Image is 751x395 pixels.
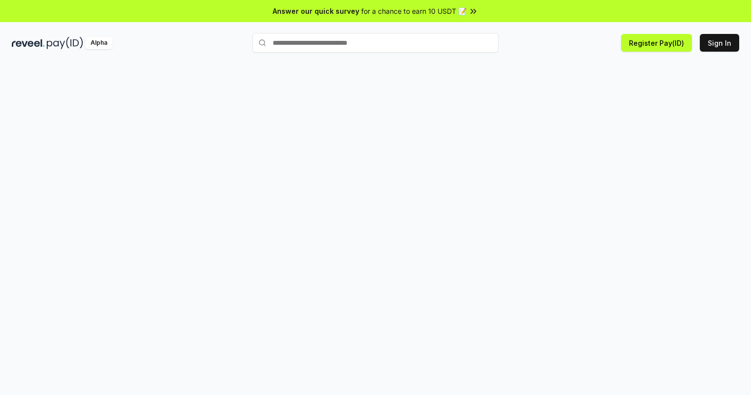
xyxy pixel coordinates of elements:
[361,6,467,16] span: for a chance to earn 10 USDT 📝
[47,37,83,49] img: pay_id
[273,6,359,16] span: Answer our quick survey
[621,34,692,52] button: Register Pay(ID)
[12,37,45,49] img: reveel_dark
[85,37,113,49] div: Alpha
[700,34,739,52] button: Sign In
